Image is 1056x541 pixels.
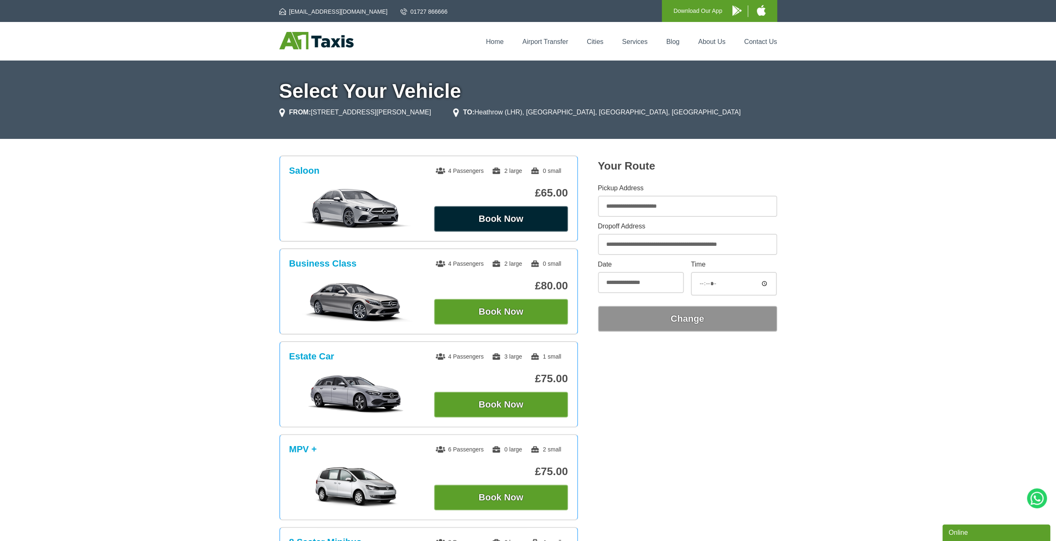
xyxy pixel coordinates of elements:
[434,187,568,199] p: £65.00
[434,299,568,325] button: Book Now
[279,81,777,101] h1: Select Your Vehicle
[289,258,357,269] h3: Business Class
[673,6,722,16] p: Download Our App
[530,167,561,174] span: 0 small
[666,38,679,45] a: Blog
[757,5,766,16] img: A1 Taxis iPhone App
[942,523,1052,541] iframe: chat widget
[744,38,777,45] a: Contact Us
[400,7,448,16] a: 01727 866666
[492,260,522,267] span: 2 large
[587,38,603,45] a: Cities
[436,260,484,267] span: 4 Passengers
[293,188,418,229] img: Saloon
[598,185,777,192] label: Pickup Address
[453,107,741,117] li: Heathrow (LHR), [GEOGRAPHIC_DATA], [GEOGRAPHIC_DATA], [GEOGRAPHIC_DATA]
[492,167,522,174] span: 2 large
[492,446,522,453] span: 0 large
[598,261,684,268] label: Date
[463,109,474,116] strong: TO:
[289,109,311,116] strong: FROM:
[732,5,741,16] img: A1 Taxis Android App
[293,281,418,322] img: Business Class
[293,374,418,415] img: Estate Car
[279,107,431,117] li: [STREET_ADDRESS][PERSON_NAME]
[289,351,334,362] h3: Estate Car
[436,446,484,453] span: 6 Passengers
[691,261,777,268] label: Time
[598,160,777,172] h2: Your Route
[530,260,561,267] span: 0 small
[622,38,647,45] a: Services
[279,7,388,16] a: [EMAIL_ADDRESS][DOMAIN_NAME]
[436,167,484,174] span: 4 Passengers
[436,353,484,360] span: 4 Passengers
[434,465,568,478] p: £75.00
[598,223,777,230] label: Dropoff Address
[530,446,561,453] span: 2 small
[434,392,568,417] button: Book Now
[522,38,568,45] a: Airport Transfer
[289,444,317,455] h3: MPV +
[434,485,568,510] button: Book Now
[598,306,777,332] button: Change
[434,372,568,385] p: £75.00
[289,165,319,176] h3: Saloon
[492,353,522,360] span: 3 large
[530,353,561,360] span: 1 small
[698,38,726,45] a: About Us
[434,206,568,232] button: Book Now
[486,38,504,45] a: Home
[293,466,418,508] img: MPV +
[279,32,354,49] img: A1 Taxis St Albans LTD
[434,279,568,292] p: £80.00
